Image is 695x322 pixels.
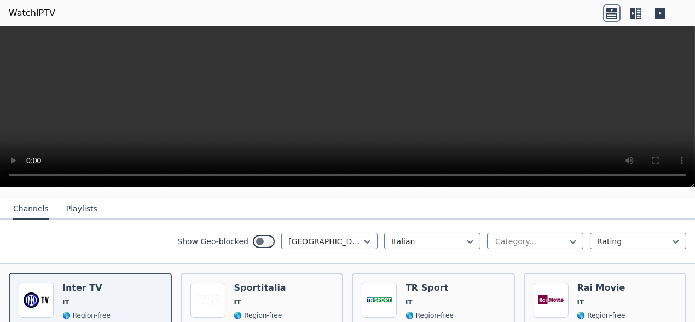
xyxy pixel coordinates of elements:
[234,311,282,320] span: 🌎 Region-free
[62,311,111,320] span: 🌎 Region-free
[234,283,286,294] h6: Sportitalia
[190,283,225,318] img: Sportitalia
[406,283,454,294] h6: TR Sport
[577,283,625,294] h6: Rai Movie
[13,199,49,220] button: Channels
[362,283,397,318] img: TR Sport
[577,311,625,320] span: 🌎 Region-free
[577,298,584,307] span: IT
[234,298,241,307] span: IT
[406,298,413,307] span: IT
[62,298,69,307] span: IT
[406,311,454,320] span: 🌎 Region-free
[19,283,54,318] img: Inter TV
[534,283,569,318] img: Rai Movie
[9,7,55,20] a: WatchIPTV
[177,236,248,247] label: Show Geo-blocked
[62,283,111,294] h6: Inter TV
[66,199,97,220] button: Playlists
